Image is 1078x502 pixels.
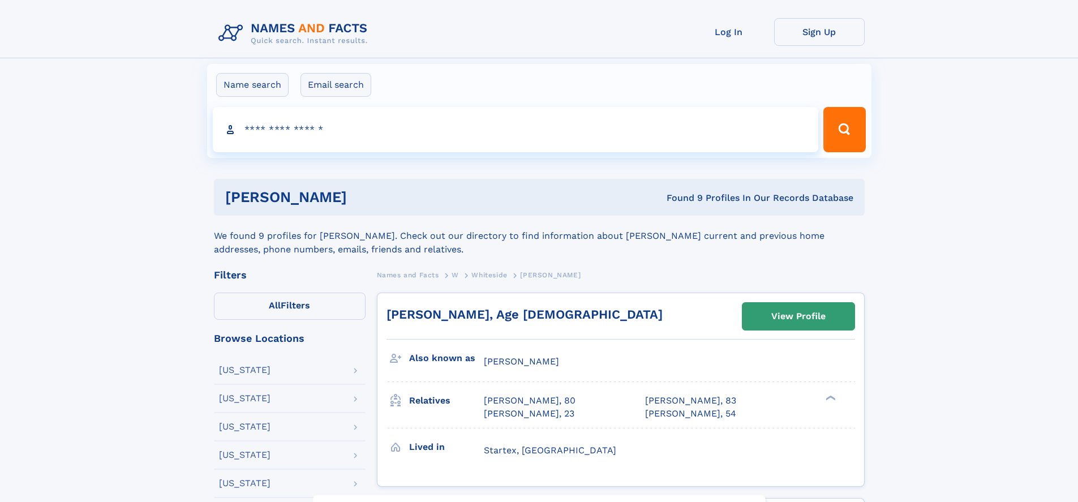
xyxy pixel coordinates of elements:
[409,349,484,368] h3: Also known as
[300,73,371,97] label: Email search
[225,190,507,204] h1: [PERSON_NAME]
[219,394,270,403] div: [US_STATE]
[377,268,439,282] a: Names and Facts
[386,307,663,321] a: [PERSON_NAME], Age [DEMOGRAPHIC_DATA]
[742,303,854,330] a: View Profile
[484,394,575,407] a: [PERSON_NAME], 80
[214,333,366,344] div: Browse Locations
[269,300,281,311] span: All
[452,271,459,279] span: W
[645,394,736,407] a: [PERSON_NAME], 83
[684,18,774,46] a: Log In
[471,268,507,282] a: Whiteside
[471,271,507,279] span: Whiteside
[219,450,270,460] div: [US_STATE]
[214,18,377,49] img: Logo Names and Facts
[774,18,865,46] a: Sign Up
[823,107,865,152] button: Search Button
[484,445,616,456] span: Startex, [GEOGRAPHIC_DATA]
[771,303,826,329] div: View Profile
[452,268,459,282] a: W
[409,391,484,410] h3: Relatives
[506,192,853,204] div: Found 9 Profiles In Our Records Database
[823,394,836,402] div: ❯
[219,422,270,431] div: [US_STATE]
[645,407,736,420] a: [PERSON_NAME], 54
[214,293,366,320] label: Filters
[409,437,484,457] h3: Lived in
[484,356,559,367] span: [PERSON_NAME]
[214,216,865,256] div: We found 9 profiles for [PERSON_NAME]. Check out our directory to find information about [PERSON_...
[520,271,581,279] span: [PERSON_NAME]
[219,366,270,375] div: [US_STATE]
[216,73,289,97] label: Name search
[484,407,574,420] a: [PERSON_NAME], 23
[213,107,819,152] input: search input
[214,270,366,280] div: Filters
[219,479,270,488] div: [US_STATE]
